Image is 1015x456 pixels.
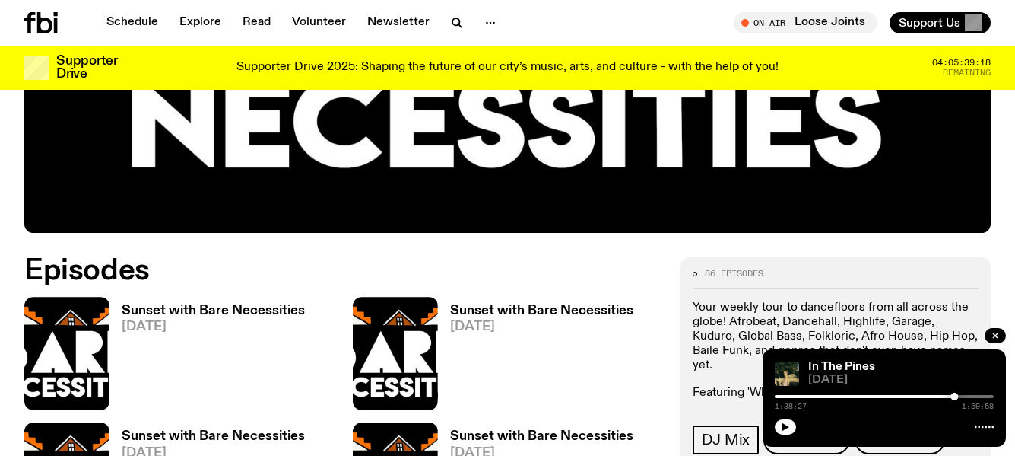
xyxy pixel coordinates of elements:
h3: Sunset with Bare Necessities [122,430,305,443]
button: Support Us [890,12,991,33]
h3: Supporter Drive [56,55,117,81]
span: 1:59:58 [962,403,994,410]
span: Support Us [899,16,960,30]
img: Bare Necessities [24,297,109,410]
a: Volunteer [283,12,355,33]
span: 86 episodes [705,269,763,278]
a: DJ Mix [693,426,759,454]
a: Sunset with Bare Necessities[DATE] [109,305,305,410]
p: Featuring 'Where In The World' & 'Pick of the week' [693,386,979,400]
a: Read [233,12,280,33]
button: On AirLoose Joints [734,12,877,33]
span: [DATE] [808,375,994,386]
span: [DATE] [450,320,633,333]
a: In The Pines [808,361,875,373]
a: Explore [170,12,230,33]
span: Remaining [943,69,991,77]
p: Supporter Drive 2025: Shaping the future of our city’s music, arts, and culture - with the help o... [236,61,779,75]
h3: Sunset with Bare Necessities [122,305,305,317]
p: Your weekly tour to dancefloors from all across the globe! Afrobeat, Dancehall, Highlife, Garage,... [693,301,979,374]
span: DJ Mix [702,432,750,448]
span: 04:05:39:18 [932,59,991,67]
a: Schedule [97,12,167,33]
a: Newsletter [358,12,439,33]
span: 1:38:27 [775,403,807,410]
img: Bare Necessities [353,297,438,410]
h2: Episodes [24,257,662,285]
span: [DATE] [122,320,305,333]
h3: Sunset with Bare Necessities [450,305,633,317]
h3: Sunset with Bare Necessities [450,430,633,443]
a: Sunset with Bare Necessities[DATE] [438,305,633,410]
